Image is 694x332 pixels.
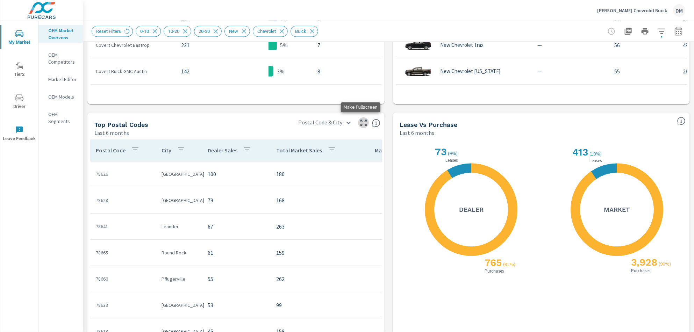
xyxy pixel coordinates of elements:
span: 0-10 [136,29,153,34]
h5: Market [604,206,630,214]
span: Chevrolet [253,29,280,34]
div: Market Editor [38,74,83,85]
p: New Chevrolet Trax [441,42,484,48]
span: Reset Filters [92,29,125,34]
p: OEM Segments [48,111,77,125]
p: City [162,147,171,154]
p: ( 10% ) [590,151,603,157]
h2: 413 [571,147,588,158]
p: 263 [276,223,350,231]
p: 99 [276,301,350,310]
div: OEM Market Overview [38,25,83,43]
p: 231 [181,41,219,49]
p: Total Market Sales [276,147,322,154]
p: 3% [277,67,285,75]
p: 56 [615,41,672,49]
p: Leases [588,159,603,163]
div: 0-10 [136,26,161,37]
div: 10-20 [164,26,191,37]
img: glamour [404,61,432,82]
p: Market Editor [48,76,77,83]
p: 67 [208,223,265,231]
p: [PERSON_NAME] Chevrolet Buick [597,7,667,14]
span: New [225,29,242,34]
div: nav menu [0,21,38,150]
button: "Export Report to PDF" [621,24,635,38]
span: Leave Feedback [2,126,36,143]
p: 180 [276,170,350,179]
p: 78660 [96,276,150,283]
p: Last 6 months [94,129,129,137]
p: Dealer Sales [208,147,237,154]
span: Understand how shoppers are deciding to purchase vehicles. Sales data is based off market registr... [677,117,686,125]
span: 10-20 [164,29,184,34]
p: New Chevrolet [US_STATE] [441,68,501,74]
p: OEM Models [48,93,77,100]
p: 142 [181,67,219,75]
p: 159 [276,249,350,257]
h5: Top Postal Codes [94,121,148,129]
p: ( 9% ) [448,151,459,157]
p: Round Rock [162,250,196,257]
p: Leases [444,158,459,163]
p: Covert Chevrolet Bastrop [96,42,170,49]
p: 168 [276,196,350,205]
p: 79 [208,196,265,205]
p: 7 [318,41,376,49]
p: [GEOGRAPHIC_DATA] [162,302,196,309]
div: OEM Segments [38,109,83,127]
div: Postal Code & City [294,117,355,129]
img: glamour [404,87,432,108]
p: Last 6 months [400,129,435,137]
span: Top Postal Codes shows you how you rank, in terms of sales, to other dealerships in your market. ... [372,119,380,127]
button: Apply Filters [655,24,669,38]
div: Chevrolet [253,26,288,37]
div: OEM Competitors [38,50,83,67]
p: OEM Market Overview [48,27,77,41]
p: — [538,41,603,49]
div: New [224,26,250,37]
span: Tier2 [2,62,36,79]
span: 20-30 [194,29,214,34]
p: 55 [208,275,265,283]
h2: 73 [434,146,446,158]
div: 20-30 [194,26,222,37]
p: 78626 [96,171,150,178]
p: 262 [276,275,350,283]
p: ( 91% ) [503,261,517,268]
span: Buick [291,29,310,34]
p: Leander [162,223,196,230]
p: Purchases [630,269,652,273]
h2: 765 [483,257,502,269]
p: 78628 [96,197,150,204]
h2: 3,928 [630,257,658,268]
button: Select Date Range [672,24,686,38]
p: Market Share [375,147,408,154]
p: Pflugerville [162,276,196,283]
div: DM [673,4,686,17]
p: 78633 [96,302,150,309]
h5: Dealer [459,206,484,214]
h5: Lease vs Purchase [400,121,458,129]
p: Purchases [483,269,505,274]
span: Driver [2,94,36,111]
p: Covert Buick GMC Austin [96,68,170,75]
p: [GEOGRAPHIC_DATA] [162,171,196,178]
button: Print Report [638,24,652,38]
p: 78665 [96,250,150,257]
p: 78641 [96,223,150,230]
p: 61 [208,249,265,257]
p: 53 [208,301,265,310]
p: 55 [615,67,672,75]
div: Reset Filters [92,26,133,37]
div: Buick [291,26,318,37]
p: 5% [280,41,288,49]
p: Postal Code [96,147,126,154]
p: OEM Competitors [48,51,77,65]
p: 100 [208,170,265,179]
div: OEM Models [38,92,83,102]
p: 8 [318,67,376,75]
span: My Market [2,29,36,46]
img: glamour [404,35,432,56]
p: ( 90% ) [659,261,673,267]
